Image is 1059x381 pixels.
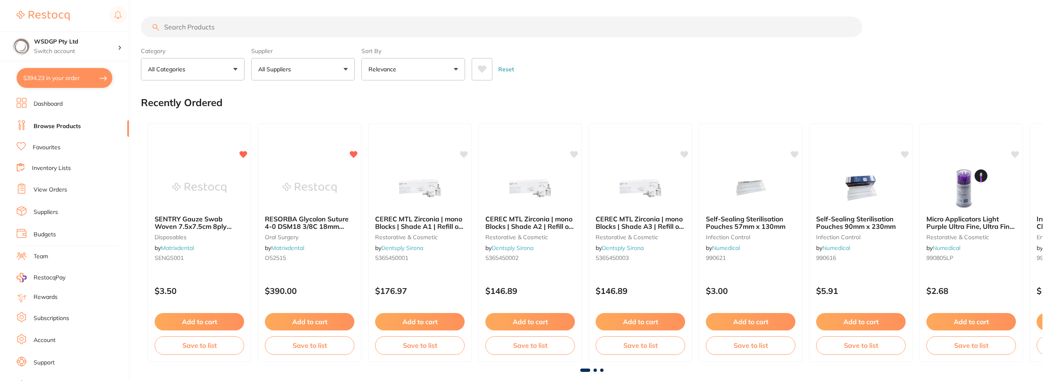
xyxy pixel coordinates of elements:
img: CEREC MTL Zirconia | mono Blocks | Shade A3 | Refill of 4 [613,167,667,209]
a: Favourites [33,143,61,152]
button: Save to list [485,336,575,354]
button: All Suppliers [251,58,355,80]
a: Team [34,252,48,261]
input: Search Products [141,17,862,37]
p: All Categories [148,65,189,73]
label: Supplier [251,47,355,55]
img: WSDGP Pty Ltd [13,38,29,55]
p: $2.68 [926,286,1016,296]
a: Numedical [933,244,960,252]
a: View Orders [34,186,67,194]
a: Dentsply Sirona [381,244,423,252]
small: SENGS001 [155,255,244,261]
small: 5365450002 [485,255,575,261]
button: Relevance [361,58,465,80]
small: 990621 [706,255,795,261]
small: infection control [706,234,795,240]
span: by [265,244,304,252]
span: by [485,244,533,252]
span: by [375,244,423,252]
button: Save to list [155,336,244,354]
img: SENTRY Gauze Swab Woven 7.5x7.5cm 8ply (100) [172,167,226,209]
img: Self-Sealing Sterilisation Pouches 57mm x 130mm [724,167,778,209]
p: $146.89 [485,286,575,296]
label: Category [141,47,245,55]
a: Rewards [34,293,58,301]
img: CEREC MTL Zirconia | mono Blocks | Shade A2 | Refill of 4 [503,167,557,209]
span: by [926,244,960,252]
a: RestocqPay [17,273,65,282]
img: Self-Sealing Sterilisation Pouches 90mm x 230mm [834,167,888,209]
span: by [596,244,644,252]
p: $3.50 [155,286,244,296]
small: 5365450003 [596,255,685,261]
b: SENTRY Gauze Swab Woven 7.5x7.5cm 8ply (100) [155,215,244,231]
a: Dashboard [34,100,63,108]
p: $390.00 [265,286,354,296]
a: Dentsply Sirona [602,244,644,252]
small: restorative & cosmetic [596,234,685,240]
p: $3.00 [706,286,795,296]
p: $5.91 [816,286,906,296]
img: RESORBA Glycolon Suture 4-0 DSM18 3/8C 18mm 70cm (24) Violet PB41515 [283,167,337,209]
label: Sort By [361,47,465,55]
a: Dentsply Sirona [492,244,533,252]
small: infection control [816,234,906,240]
button: Add to cart [375,313,465,330]
a: Numedical [712,244,740,252]
p: $176.97 [375,286,465,296]
button: Reset [496,58,516,80]
p: Relevance [368,65,400,73]
a: Inventory Lists [32,164,71,172]
button: $394.23 in your order [17,68,112,88]
small: restorative & cosmetic [375,234,465,240]
button: Add to cart [265,313,354,330]
a: Restocq Logo [17,6,70,25]
a: Suppliers [34,208,58,216]
img: RestocqPay [17,273,27,282]
a: Numedical [822,244,850,252]
img: Restocq Logo [17,11,70,21]
h2: Recently Ordered [141,97,223,109]
button: Add to cart [596,313,685,330]
button: Add to cart [485,313,575,330]
small: oral surgery [265,234,354,240]
button: Save to list [706,336,795,354]
span: RestocqPay [34,274,65,282]
span: by [706,244,740,252]
img: Micro Applicators Light Purple Ultra Fine, Ultra Fine, 100mm L [944,167,998,209]
b: CEREC MTL Zirconia | mono Blocks | Shade A3 | Refill of 4 [596,215,685,231]
button: Add to cart [926,313,1016,330]
small: disposables [155,234,244,240]
button: Save to list [265,336,354,354]
button: All Categories [141,58,245,80]
b: CEREC MTL Zirconia | mono Blocks | Shade A2 | Refill of 4 [485,215,575,231]
small: 990805LP [926,255,1016,261]
small: restorative & cosmetic [485,234,575,240]
small: O52515 [265,255,354,261]
button: Add to cart [816,313,906,330]
a: Support [34,359,55,367]
b: Micro Applicators Light Purple Ultra Fine, Ultra Fine, 100mm L [926,215,1016,231]
span: by [816,244,850,252]
span: by [155,244,194,252]
small: restorative & cosmetic [926,234,1016,240]
p: $146.89 [596,286,685,296]
button: Save to list [596,336,685,354]
button: Add to cart [706,313,795,330]
b: Self-Sealing Sterilisation Pouches 90mm x 230mm [816,215,906,231]
small: 5365450001 [375,255,465,261]
a: Subscriptions [34,314,69,323]
small: 990616 [816,255,906,261]
button: Save to list [816,336,906,354]
b: Self-Sealing Sterilisation Pouches 57mm x 130mm [706,215,795,231]
button: Save to list [375,336,465,354]
img: CEREC MTL Zirconia | mono Blocks | Shade A1 | Refill of 4 [393,167,447,209]
a: Browse Products [34,122,81,131]
button: Save to list [926,336,1016,354]
b: CEREC MTL Zirconia | mono Blocks | Shade A1 | Refill of 4 [375,215,465,231]
a: Matrixdental [161,244,194,252]
button: Add to cart [155,313,244,330]
a: Budgets [34,231,56,239]
a: Matrixdental [271,244,304,252]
